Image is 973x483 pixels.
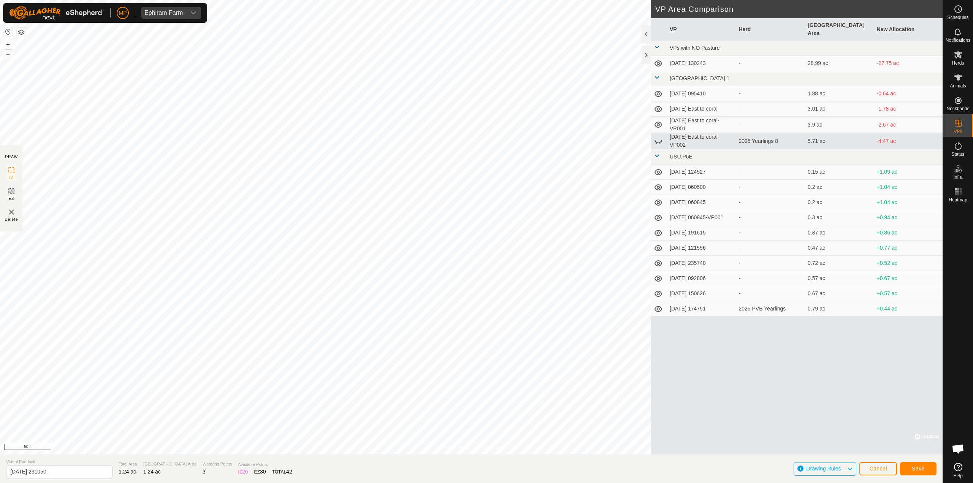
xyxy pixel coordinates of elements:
td: [DATE] 121556 [667,241,736,256]
span: Notifications [946,38,970,43]
th: VP [667,18,736,41]
button: – [3,50,13,59]
div: 2025 Yearlings 8 [739,137,802,145]
span: Status [951,152,964,157]
td: 0.2 ac [805,180,874,195]
div: - [739,290,802,298]
button: Map Layers [17,28,26,37]
td: 0.67 ac [805,286,874,301]
td: +0.52 ac [874,256,943,271]
td: [DATE] 060845-VP001 [667,210,736,225]
td: 0.47 ac [805,241,874,256]
span: Ephiram Farm [141,7,186,19]
div: - [739,121,802,129]
span: [GEOGRAPHIC_DATA] Area [143,461,197,467]
img: Gallagher Logo [9,6,104,20]
span: 1.24 ac [143,469,161,475]
div: - [739,274,802,282]
td: [DATE] East to coral [667,101,736,117]
td: [DATE] 174751 [667,301,736,317]
div: - [739,229,802,237]
span: Save [912,466,925,472]
div: 2025 PVB Yearlings [739,305,802,313]
div: dropdown trigger [186,7,201,19]
td: 3.9 ac [805,117,874,133]
span: 42 [286,469,292,475]
div: - [739,259,802,267]
td: 0.72 ac [805,256,874,271]
td: +1.04 ac [874,180,943,195]
td: 0.79 ac [805,301,874,317]
span: EZ [9,196,14,201]
div: IZ [238,468,248,476]
td: [DATE] 060500 [667,180,736,195]
img: VP [7,207,16,217]
span: Virtual Paddock [6,459,113,465]
span: 3 [203,469,206,475]
td: +0.86 ac [874,225,943,241]
span: Help [953,473,963,478]
td: [DATE] 095410 [667,86,736,101]
div: - [739,244,802,252]
div: - [739,214,802,222]
div: - [739,183,802,191]
td: +0.57 ac [874,286,943,301]
span: Heatmap [949,198,967,202]
td: -0.64 ac [874,86,943,101]
td: +0.44 ac [874,301,943,317]
td: 0.37 ac [805,225,874,241]
div: - [739,59,802,67]
td: -27.75 ac [874,56,943,71]
td: +0.94 ac [874,210,943,225]
div: - [739,105,802,113]
span: Neckbands [946,106,969,111]
span: Watering Points [203,461,232,467]
button: Reset Map [3,27,13,36]
span: MP [119,9,127,17]
td: [DATE] 124527 [667,165,736,180]
th: New Allocation [874,18,943,41]
th: Herd [736,18,805,41]
h2: VP Area Comparison [655,5,943,14]
td: [DATE] 060845 [667,195,736,210]
td: [DATE] 191615 [667,225,736,241]
span: Infra [953,175,962,179]
span: Animals [950,84,966,88]
a: Contact Us [479,444,501,451]
div: TOTAL [272,468,292,476]
td: +0.67 ac [874,271,943,286]
td: 0.2 ac [805,195,874,210]
div: - [739,90,802,98]
button: + [3,40,13,49]
span: USU.P6E [670,154,693,160]
div: - [739,198,802,206]
td: +0.77 ac [874,241,943,256]
div: Open chat [947,437,970,460]
div: - [739,168,802,176]
td: 28.99 ac [805,56,874,71]
span: VPs with NO Pasture [670,45,720,51]
button: Save [900,462,937,475]
div: DRAW [5,154,18,160]
td: 0.3 ac [805,210,874,225]
td: 1.88 ac [805,86,874,101]
td: [DATE] 130243 [667,56,736,71]
td: 5.71 ac [805,133,874,149]
a: Help [943,460,973,481]
a: Privacy Policy [441,444,470,451]
td: +1.04 ac [874,195,943,210]
span: 1.24 ac [119,469,136,475]
span: Available Points [238,461,292,468]
td: -4.47 ac [874,133,943,149]
td: 0.15 ac [805,165,874,180]
span: Delete [5,217,18,222]
span: [GEOGRAPHIC_DATA] 1 [670,75,729,81]
td: +1.09 ac [874,165,943,180]
button: Cancel [859,462,897,475]
span: IZ [10,175,14,181]
span: Total Area [119,461,137,467]
td: [DATE] East to coral-VP002 [667,133,736,149]
span: 30 [260,469,266,475]
td: [DATE] 150626 [667,286,736,301]
td: [DATE] East to coral-VP001 [667,117,736,133]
